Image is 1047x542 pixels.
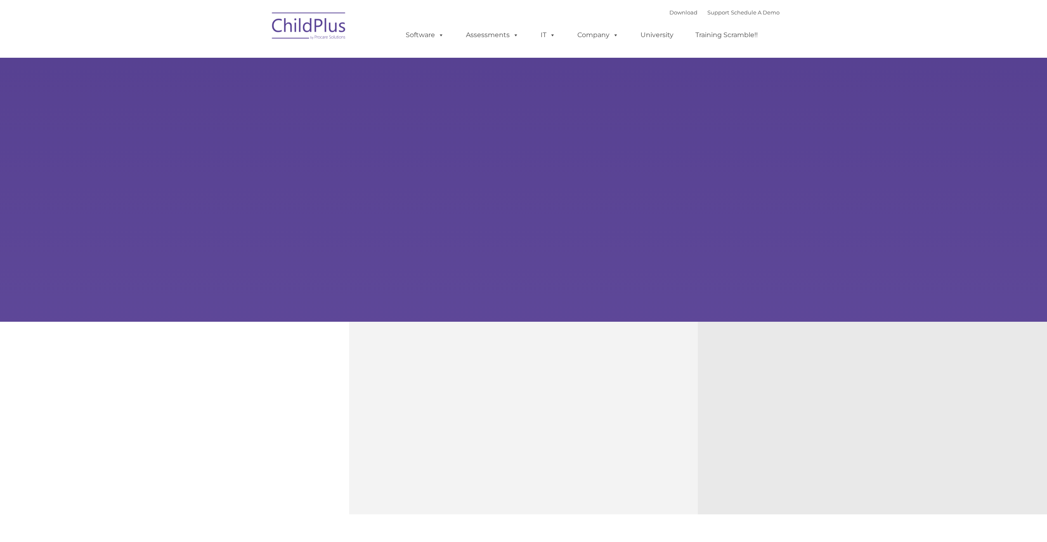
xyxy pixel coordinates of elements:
[687,27,766,43] a: Training Scramble!!
[669,9,780,16] font: |
[707,9,729,16] a: Support
[268,7,350,48] img: ChildPlus by Procare Solutions
[532,27,564,43] a: IT
[569,27,627,43] a: Company
[397,27,452,43] a: Software
[458,27,527,43] a: Assessments
[669,9,697,16] a: Download
[632,27,682,43] a: University
[731,9,780,16] a: Schedule A Demo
